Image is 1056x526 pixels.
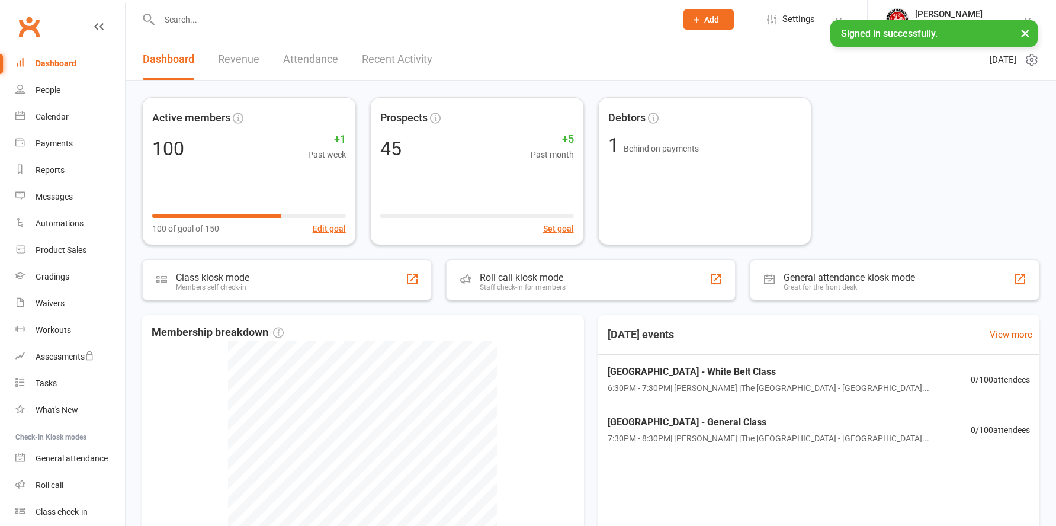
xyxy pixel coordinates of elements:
[608,110,646,127] span: Debtors
[683,9,734,30] button: Add
[885,8,909,31] img: thumb_image1661986740.png
[15,344,125,370] a: Assessments
[152,324,284,341] span: Membership breakdown
[990,328,1032,342] a: View more
[36,299,65,308] div: Waivers
[608,381,929,394] span: 6:30PM - 7:30PM | [PERSON_NAME] | The [GEOGRAPHIC_DATA] - [GEOGRAPHIC_DATA]...
[152,139,184,158] div: 100
[15,370,125,397] a: Tasks
[362,39,432,80] a: Recent Activity
[915,9,1023,20] div: [PERSON_NAME]
[15,104,125,130] a: Calendar
[608,134,624,156] span: 1
[15,184,125,210] a: Messages
[15,499,125,525] a: Class kiosk mode
[308,131,346,148] span: +1
[480,272,566,283] div: Roll call kiosk mode
[608,364,929,380] span: [GEOGRAPHIC_DATA] - White Belt Class
[36,245,86,255] div: Product Sales
[841,28,938,39] span: Signed in successfully.
[156,11,668,28] input: Search...
[36,379,57,388] div: Tasks
[36,59,76,68] div: Dashboard
[176,283,249,291] div: Members self check-in
[218,39,259,80] a: Revenue
[608,432,929,445] span: 7:30PM - 8:30PM | [PERSON_NAME] | The [GEOGRAPHIC_DATA] - [GEOGRAPHIC_DATA]...
[704,15,719,24] span: Add
[15,317,125,344] a: Workouts
[36,454,108,463] div: General attendance
[531,131,574,148] span: +5
[308,148,346,161] span: Past week
[784,283,915,291] div: Great for the front desk
[36,405,78,415] div: What's New
[15,290,125,317] a: Waivers
[782,6,815,33] span: Settings
[36,139,73,148] div: Payments
[543,222,574,235] button: Set goal
[990,53,1016,67] span: [DATE]
[15,237,125,264] a: Product Sales
[1015,20,1036,46] button: ×
[15,50,125,77] a: Dashboard
[480,283,566,291] div: Staff check-in for members
[380,110,428,127] span: Prospects
[15,157,125,184] a: Reports
[971,373,1030,386] span: 0 / 100 attendees
[36,165,65,175] div: Reports
[143,39,194,80] a: Dashboard
[971,424,1030,437] span: 0 / 100 attendees
[36,325,71,335] div: Workouts
[15,472,125,499] a: Roll call
[608,415,929,430] span: [GEOGRAPHIC_DATA] - General Class
[15,130,125,157] a: Payments
[36,85,60,95] div: People
[380,139,402,158] div: 45
[15,210,125,237] a: Automations
[915,20,1023,30] div: Jindokai Shotokan Karate-Do
[624,144,699,153] span: Behind on payments
[152,222,219,235] span: 100 of goal of 150
[313,222,346,235] button: Edit goal
[36,219,84,228] div: Automations
[36,352,94,361] div: Assessments
[531,148,574,161] span: Past month
[14,12,44,41] a: Clubworx
[15,445,125,472] a: General attendance kiosk mode
[36,507,88,517] div: Class check-in
[36,480,63,490] div: Roll call
[283,39,338,80] a: Attendance
[152,110,230,127] span: Active members
[15,77,125,104] a: People
[784,272,915,283] div: General attendance kiosk mode
[36,272,69,281] div: Gradings
[36,192,73,201] div: Messages
[15,397,125,424] a: What's New
[176,272,249,283] div: Class kiosk mode
[598,324,683,345] h3: [DATE] events
[36,112,69,121] div: Calendar
[15,264,125,290] a: Gradings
